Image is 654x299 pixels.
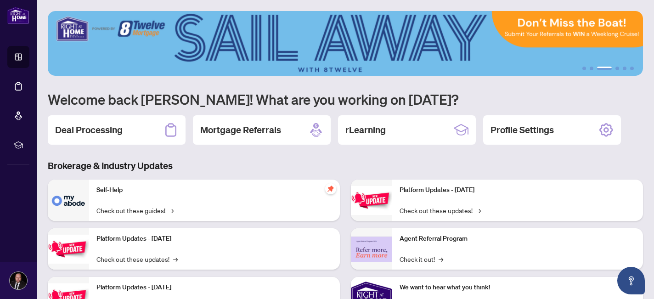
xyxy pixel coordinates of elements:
[96,282,333,293] p: Platform Updates - [DATE]
[623,67,626,70] button: 5
[400,234,636,244] p: Agent Referral Program
[615,67,619,70] button: 4
[48,235,89,264] img: Platform Updates - September 16, 2025
[439,254,443,264] span: →
[48,90,643,108] h1: Welcome back [PERSON_NAME]! What are you working on [DATE]?
[48,159,643,172] h3: Brokerage & Industry Updates
[96,234,333,244] p: Platform Updates - [DATE]
[55,124,123,136] h2: Deal Processing
[200,124,281,136] h2: Mortgage Referrals
[490,124,554,136] h2: Profile Settings
[351,237,392,262] img: Agent Referral Program
[476,205,481,215] span: →
[597,67,612,70] button: 3
[345,124,386,136] h2: rLearning
[351,186,392,215] img: Platform Updates - June 23, 2025
[590,67,593,70] button: 2
[10,272,27,289] img: Profile Icon
[400,282,636,293] p: We want to hear what you think!
[400,254,443,264] a: Check it out!→
[96,254,178,264] a: Check out these updates!→
[48,180,89,221] img: Self-Help
[582,67,586,70] button: 1
[169,205,174,215] span: →
[400,205,481,215] a: Check out these updates!→
[48,11,643,76] img: Slide 2
[96,185,333,195] p: Self-Help
[630,67,634,70] button: 6
[400,185,636,195] p: Platform Updates - [DATE]
[96,205,174,215] a: Check out these guides!→
[325,183,336,194] span: pushpin
[617,267,645,294] button: Open asap
[7,7,29,24] img: logo
[173,254,178,264] span: →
